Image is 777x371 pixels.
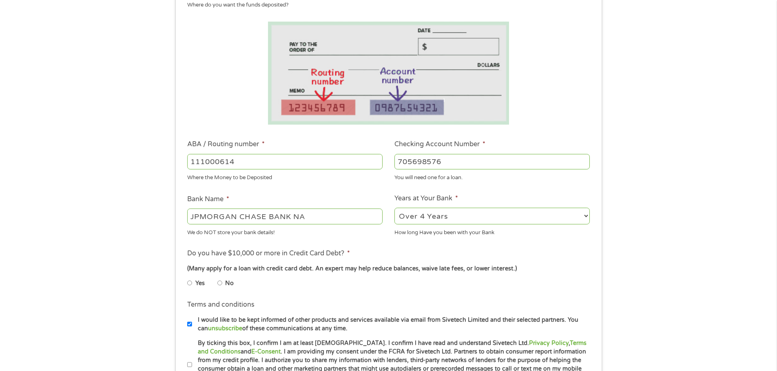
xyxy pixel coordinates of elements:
[195,279,205,288] label: Yes
[268,22,509,125] img: Routing number location
[187,154,383,169] input: 263177916
[187,1,584,9] div: Where do you want the funds deposited?
[187,171,383,182] div: Where the Money to be Deposited
[394,194,458,203] label: Years at Your Bank
[394,171,590,182] div: You will need one for a loan.
[192,316,592,333] label: I would like to be kept informed of other products and services available via email from Sivetech...
[187,264,589,273] div: (Many apply for a loan with credit card debt. An expert may help reduce balances, waive late fees...
[187,140,265,149] label: ABA / Routing number
[187,226,383,237] div: We do NOT store your bank details!
[529,340,569,347] a: Privacy Policy
[187,249,350,258] label: Do you have $10,000 or more in Credit Card Debt?
[251,348,281,355] a: E-Consent
[394,154,590,169] input: 345634636
[208,325,242,332] a: unsubscribe
[187,301,255,309] label: Terms and conditions
[198,340,587,355] a: Terms and Conditions
[394,140,485,149] label: Checking Account Number
[394,226,590,237] div: How long Have you been with your Bank
[187,195,229,204] label: Bank Name
[225,279,234,288] label: No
